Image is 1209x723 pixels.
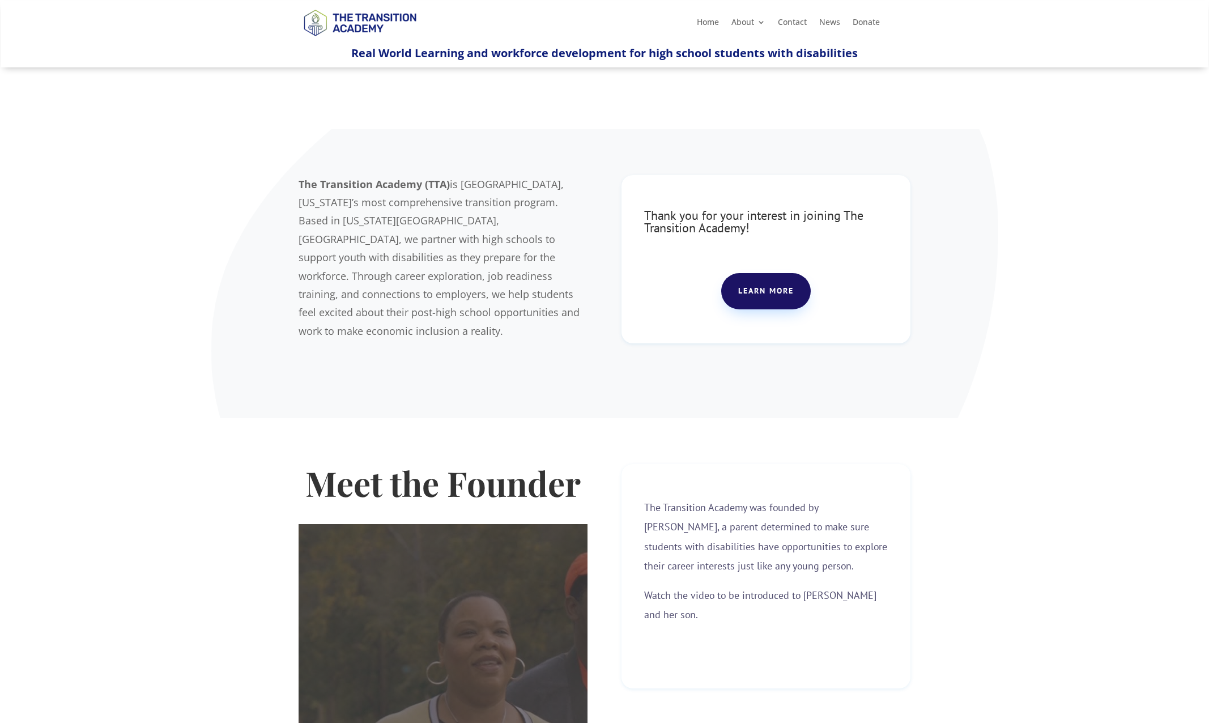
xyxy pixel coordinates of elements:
[299,34,421,45] a: Logo-Noticias
[697,18,719,31] a: Home
[299,2,421,42] img: TTA Brand_TTA Primary Logo_Horizontal_Light BG
[305,460,581,505] strong: Meet the Founder
[644,498,888,586] p: The Transition Academy was founded by [PERSON_NAME], a parent determined to make sure students wi...
[778,18,807,31] a: Contact
[644,589,876,621] span: Watch the video to be introduced to [PERSON_NAME] and her son.
[644,207,863,236] span: Thank you for your interest in joining The Transition Academy!
[299,177,580,338] span: is [GEOGRAPHIC_DATA], [US_STATE]’s most comprehensive transition program. Based in [US_STATE][GEO...
[351,45,858,61] span: Real World Learning and workforce development for high school students with disabilities
[819,18,840,31] a: News
[299,177,450,191] b: The Transition Academy (TTA)
[731,18,765,31] a: About
[721,273,811,309] a: Learn more
[853,18,880,31] a: Donate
